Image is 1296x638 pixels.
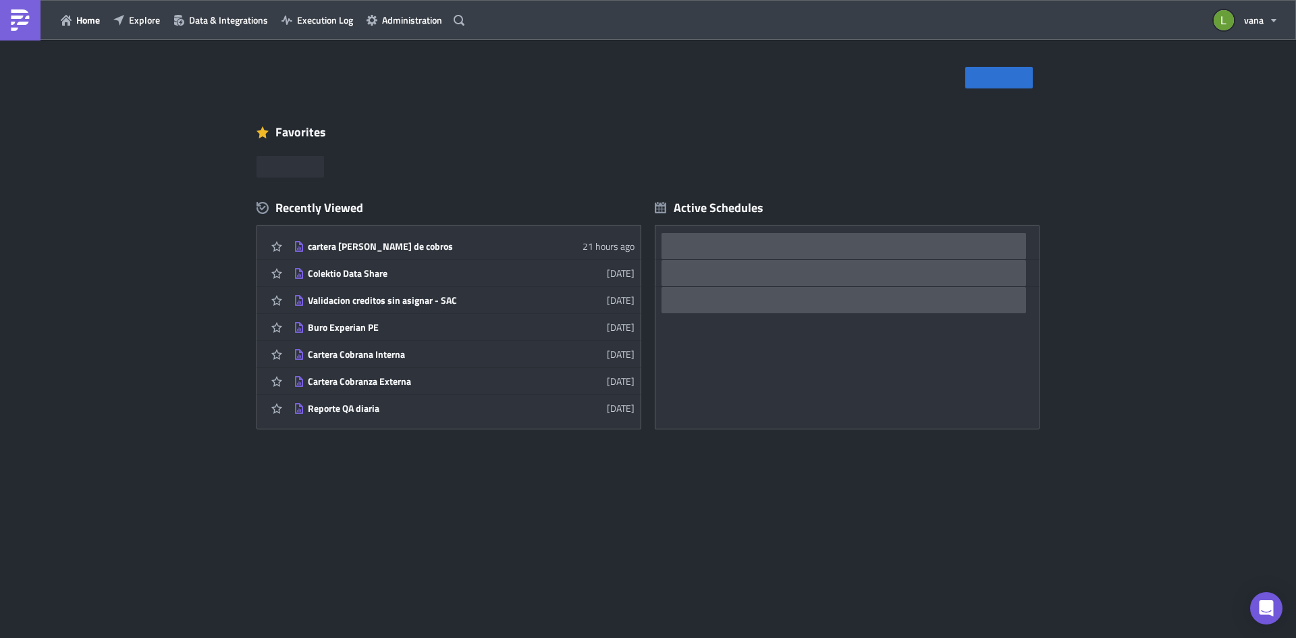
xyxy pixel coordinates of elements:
[607,401,634,415] time: 2025-10-03T01:44:42Z
[256,198,641,218] div: Recently Viewed
[54,9,107,30] button: Home
[583,239,634,253] time: 2025-10-08T17:30:57Z
[294,260,634,286] a: Colektio Data Share[DATE]
[294,341,634,367] a: Cartera Cobrana Interna[DATE]
[1212,9,1235,32] img: Avatar
[308,348,544,361] div: Cartera Cobrana Interna
[607,347,634,361] time: 2025-10-07T17:28:50Z
[294,395,634,421] a: Reporte QA diaria[DATE]
[294,233,634,259] a: cartera [PERSON_NAME] de cobros21 hours ago
[607,293,634,307] time: 2025-10-07T22:55:09Z
[76,13,100,27] span: Home
[256,122,1039,142] div: Favorites
[308,402,544,415] div: Reporte QA diaria
[1250,592,1282,624] div: Open Intercom Messenger
[189,13,268,27] span: Data & Integrations
[607,374,634,388] time: 2025-10-07T17:27:40Z
[655,200,763,215] div: Active Schedules
[129,13,160,27] span: Explore
[607,266,634,280] time: 2025-10-07T23:11:47Z
[294,287,634,313] a: Validacion creditos sin asignar - SAC[DATE]
[9,9,31,31] img: PushMetrics
[167,9,275,30] button: Data & Integrations
[1206,5,1286,35] button: vana
[308,294,544,307] div: Validacion creditos sin asignar - SAC
[308,321,544,334] div: Buro Experian PE
[360,9,449,30] button: Administration
[275,9,360,30] button: Execution Log
[294,314,634,340] a: Buro Experian PE[DATE]
[308,267,544,280] div: Colektio Data Share
[297,13,353,27] span: Execution Log
[382,13,442,27] span: Administration
[308,240,544,252] div: cartera [PERSON_NAME] de cobros
[1244,13,1264,27] span: vana
[308,375,544,388] div: Cartera Cobranza Externa
[107,9,167,30] button: Explore
[294,368,634,394] a: Cartera Cobranza Externa[DATE]
[607,320,634,334] time: 2025-10-07T21:53:07Z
